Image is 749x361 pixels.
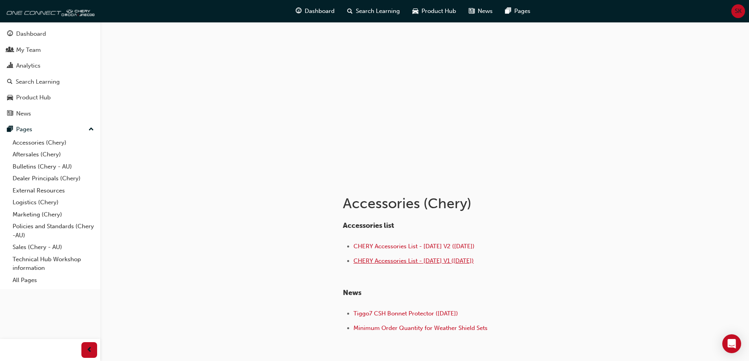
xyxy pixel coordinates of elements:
[343,221,394,230] span: Accessories list
[353,243,475,250] a: CHERY Accessories List - [DATE] V2 ([DATE])
[722,334,741,353] div: Open Intercom Messenger
[505,6,511,16] span: pages-icon
[16,46,41,55] div: My Team
[9,253,97,274] a: Technical Hub Workshop information
[16,109,31,118] div: News
[3,106,97,121] a: News
[421,7,456,16] span: Product Hub
[406,3,462,19] a: car-iconProduct Hub
[343,195,601,212] h1: Accessories (Chery)
[296,6,302,16] span: guage-icon
[7,62,13,70] span: chart-icon
[305,7,335,16] span: Dashboard
[16,61,40,70] div: Analytics
[16,29,46,38] div: Dashboard
[9,220,97,241] a: Policies and Standards (Chery -AU)
[4,3,94,19] img: oneconnect
[514,7,530,16] span: Pages
[289,3,341,19] a: guage-iconDashboard
[7,31,13,38] span: guage-icon
[9,185,97,197] a: External Resources
[341,3,406,19] a: search-iconSearch Learning
[347,6,353,16] span: search-icon
[3,25,97,122] button: DashboardMy TeamAnalyticsSearch LearningProduct HubNews
[3,122,97,137] button: Pages
[3,90,97,105] a: Product Hub
[469,6,475,16] span: news-icon
[3,59,97,73] a: Analytics
[499,3,537,19] a: pages-iconPages
[412,6,418,16] span: car-icon
[7,47,13,54] span: people-icon
[3,43,97,57] a: My Team
[9,196,97,209] a: Logistics (Chery)
[353,324,488,332] a: Minimum Order Quantity for Weather Shield Sets
[9,209,97,221] a: Marketing (Chery)
[9,148,97,161] a: Aftersales (Chery)
[9,137,97,149] a: Accessories (Chery)
[9,274,97,286] a: All Pages
[7,79,13,86] span: search-icon
[353,310,458,317] a: Tiggo7 CSH Bonnet Protector ([DATE])
[9,172,97,185] a: Dealer Principals (Chery)
[7,94,13,101] span: car-icon
[7,126,13,133] span: pages-icon
[462,3,499,19] a: news-iconNews
[7,110,13,117] span: news-icon
[478,7,493,16] span: News
[9,161,97,173] a: Bulletins (Chery - AU)
[343,288,361,297] span: News
[731,4,745,18] button: SK
[16,93,51,102] div: Product Hub
[3,27,97,41] a: Dashboard
[3,75,97,89] a: Search Learning
[16,125,32,134] div: Pages
[9,241,97,253] a: Sales (Chery - AU)
[16,77,60,86] div: Search Learning
[735,7,742,16] span: SK
[356,7,400,16] span: Search Learning
[88,125,94,135] span: up-icon
[86,345,92,355] span: prev-icon
[353,257,474,264] a: CHERY Accessories List - [DATE] V1 ([DATE])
